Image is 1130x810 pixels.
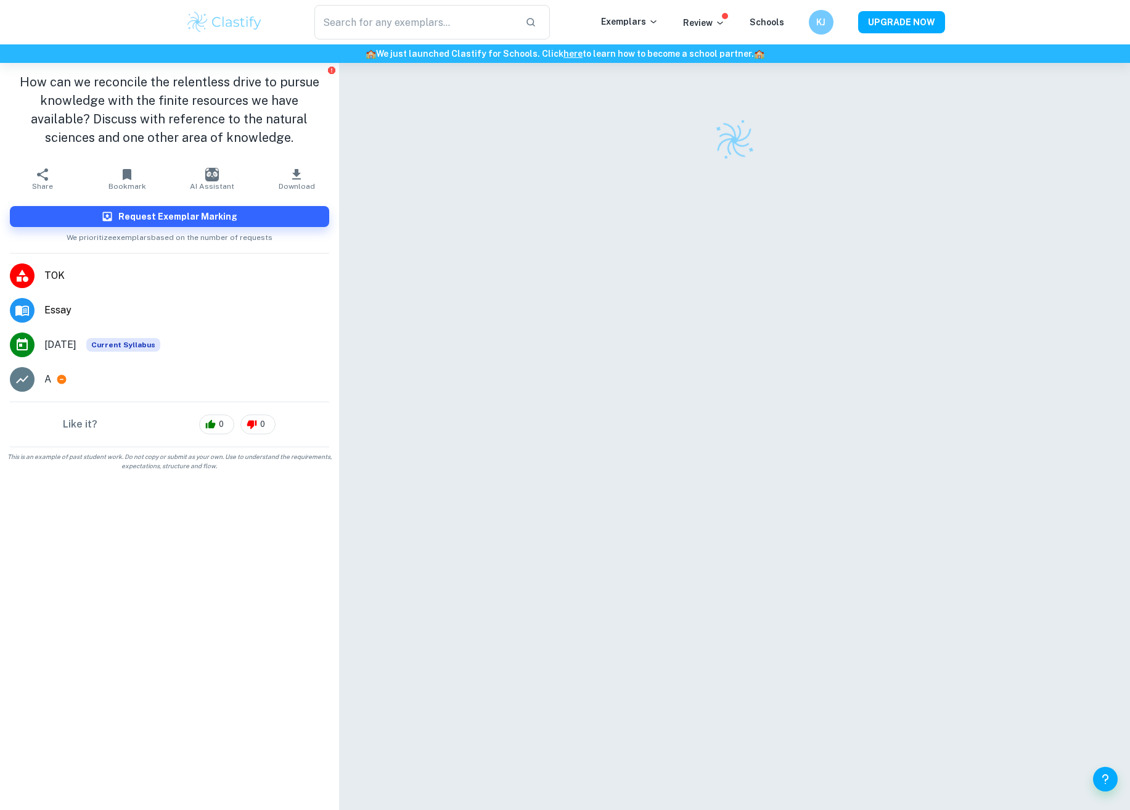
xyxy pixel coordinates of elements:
[601,15,658,28] p: Exemplars
[858,11,945,33] button: UPGRADE NOW
[205,168,219,181] img: AI Assistant
[186,10,264,35] img: Clastify logo
[84,162,169,196] button: Bookmark
[254,162,338,196] button: Download
[240,415,276,434] div: 0
[253,418,272,431] span: 0
[108,182,146,191] span: Bookmark
[10,73,329,147] h1: How can we reconcile the relentless drive to pursue knowledge with the finite resources we have a...
[708,113,761,167] img: Clastify logo
[279,182,315,191] span: Download
[2,47,1128,60] h6: We just launched Clastify for Schools. Click to learn how to become a school partner.
[1093,767,1118,791] button: Help and Feedback
[314,5,516,39] input: Search for any exemplars...
[44,372,51,387] p: A
[44,337,76,352] span: [DATE]
[44,303,329,318] span: Essay
[683,16,725,30] p: Review
[750,17,784,27] a: Schools
[366,49,376,59] span: 🏫
[67,227,272,243] span: We prioritize exemplars based on the number of requests
[170,162,254,196] button: AI Assistant
[86,338,160,352] span: Current Syllabus
[754,49,764,59] span: 🏫
[44,268,329,283] span: TOK
[563,49,583,59] a: here
[199,415,234,434] div: 0
[63,417,97,432] h6: Like it?
[327,65,337,75] button: Report issue
[5,452,334,471] span: This is an example of past student work. Do not copy or submit as your own. Use to understand the...
[814,15,828,29] h6: KJ
[809,10,833,35] button: KJ
[10,206,329,227] button: Request Exemplar Marking
[86,338,160,352] div: This exemplar is based on the current syllabus. Feel free to refer to it for inspiration/ideas wh...
[212,418,231,431] span: 0
[32,182,53,191] span: Share
[190,182,234,191] span: AI Assistant
[118,210,237,223] h6: Request Exemplar Marking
